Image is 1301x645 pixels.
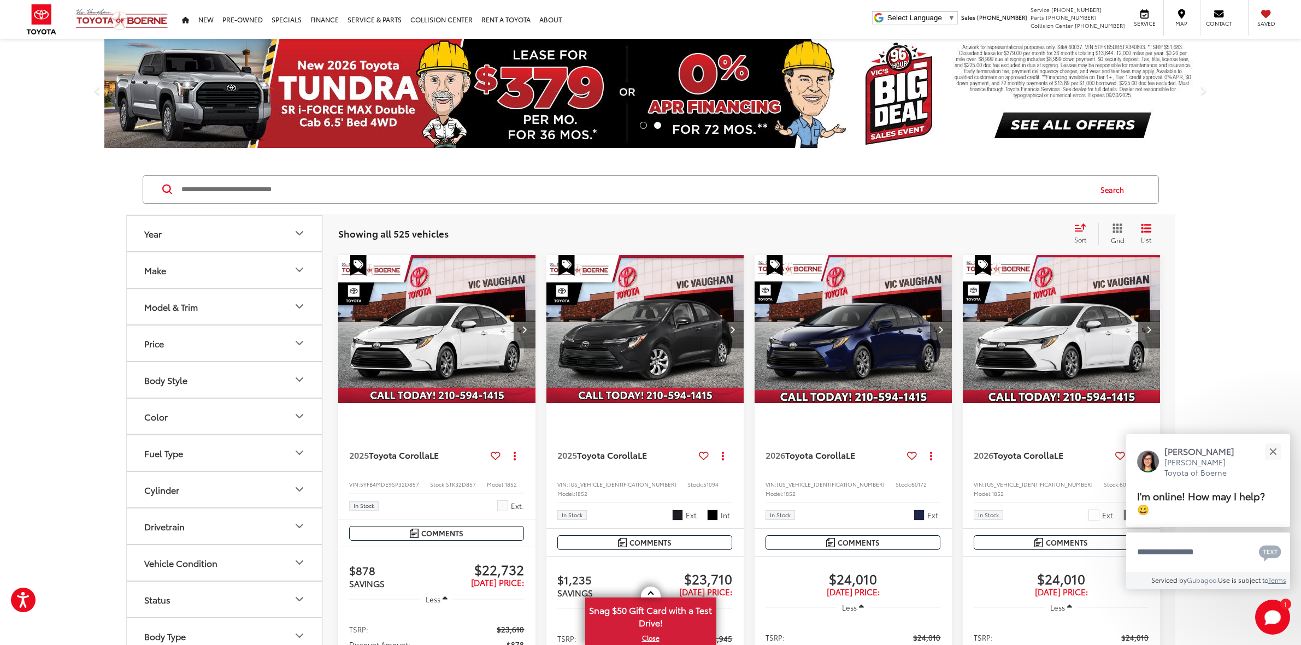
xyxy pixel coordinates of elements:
[927,510,940,520] span: Ext.
[975,255,991,276] span: Special
[722,310,744,348] button: Next image
[514,451,516,460] span: dropdown dots
[1164,457,1245,478] p: [PERSON_NAME] Toyota of Boerne
[568,480,676,488] span: [US_VEHICLE_IDENTIFICATION_NUMBER]
[766,535,941,550] button: Comments
[410,529,419,538] img: Comments
[127,216,323,251] button: YearYear
[127,289,323,324] button: Model & TrimModel & Trim
[770,512,791,518] span: In Stock
[1284,601,1287,606] span: 1
[974,489,992,498] span: Model:
[497,500,508,511] span: Ice Cap
[293,373,306,386] div: Body Style
[1255,600,1290,635] button: Toggle Chat Window
[1132,20,1157,27] span: Service
[557,449,695,461] a: 2025Toyota CorollaLE
[369,448,429,461] span: Toyota Corolla
[557,480,568,488] span: VIN:
[437,561,524,577] span: $22,732
[785,448,846,461] span: Toyota Corolla
[1031,21,1073,29] span: Collision Center
[754,255,953,404] div: 2026 Toyota Corolla LE 0
[713,446,732,465] button: Actions
[180,176,1090,203] input: Search by Make, Model, or Keyword
[293,556,306,569] div: Vehicle Condition
[127,545,323,581] button: Vehicle ConditionVehicle Condition
[766,449,903,461] a: 2026Toyota CorollaLE
[961,13,975,21] span: Sales
[838,537,880,548] span: Comments
[446,480,476,488] span: STK32D857
[1261,440,1285,463] button: Close
[914,510,925,520] span: Blueprint
[962,255,1161,404] a: 2026 Toyota Corolla LE2026 Toyota Corolla LE2026 Toyota Corolla LE2026 Toyota Corolla LE
[144,411,168,422] div: Color
[505,446,524,465] button: Actions
[144,228,162,239] div: Year
[426,594,440,604] span: Less
[962,255,1161,404] div: 2026 Toyota Corolla LE 0
[546,255,745,404] img: 2025 Toyota Corolla LE
[505,480,517,488] span: 1852
[338,255,537,404] img: 2025 Toyota Corolla LE
[338,255,537,404] a: 2025 Toyota Corolla LE2025 Toyota Corolla LE2025 Toyota Corolla LE2025 Toyota Corolla LE
[1187,575,1218,584] a: Gubagoo.
[1141,235,1152,244] span: List
[144,594,170,605] div: Status
[1164,445,1245,457] p: [PERSON_NAME]
[338,255,537,404] div: 2025 Toyota Corolla LE 0
[144,265,166,275] div: Make
[766,587,941,597] span: [DATE] Price:
[1102,510,1115,520] span: Ext.
[1046,13,1096,21] span: [PHONE_NUMBER]
[1075,21,1125,29] span: [PHONE_NUMBER]
[645,570,732,587] span: $23,710
[546,255,745,404] div: 2025 Toyota Corolla LE 0
[127,326,323,361] button: PricePrice
[993,448,1054,461] span: Toyota Corolla
[349,577,385,589] span: SAVINGS
[293,629,306,642] div: Body Type
[1098,223,1133,245] button: Grid View
[1133,223,1160,245] button: List View
[557,489,575,498] span: Model:
[144,521,185,531] div: Drivetrain
[562,512,582,518] span: In Stock
[1074,235,1086,244] span: Sort
[293,227,306,240] div: Year
[1088,510,1099,520] span: Ice Cap
[1259,544,1281,561] svg: Text
[721,510,732,520] span: Int.
[707,510,718,520] span: Black
[127,508,323,544] button: DrivetrainDrivetrain
[1031,13,1044,21] span: Parts
[127,582,323,617] button: StatusStatus
[1050,602,1065,612] span: Less
[514,310,535,348] button: Next image
[429,448,439,461] span: LE
[144,484,179,495] div: Cylinder
[618,538,627,547] img: Comments
[911,480,927,488] span: 60172
[703,480,719,488] span: 51094
[766,570,941,587] span: $24,010
[638,448,647,461] span: LE
[948,14,955,22] span: ▼
[754,255,953,404] img: 2026 Toyota Corolla LE
[293,519,306,532] div: Drivetrain
[144,448,183,458] div: Fuel Type
[75,8,168,31] img: Vic Vaughan Toyota of Boerne
[127,435,323,471] button: Fuel TypeFuel Type
[1104,480,1120,488] span: Stock:
[293,483,306,496] div: Cylinder
[767,255,783,276] span: Special
[1126,532,1290,572] textarea: Type your message
[1045,597,1078,617] button: Less
[974,480,985,488] span: VIN:
[293,300,306,313] div: Model & Trim
[349,624,368,635] span: TSRP:
[1111,235,1125,245] span: Grid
